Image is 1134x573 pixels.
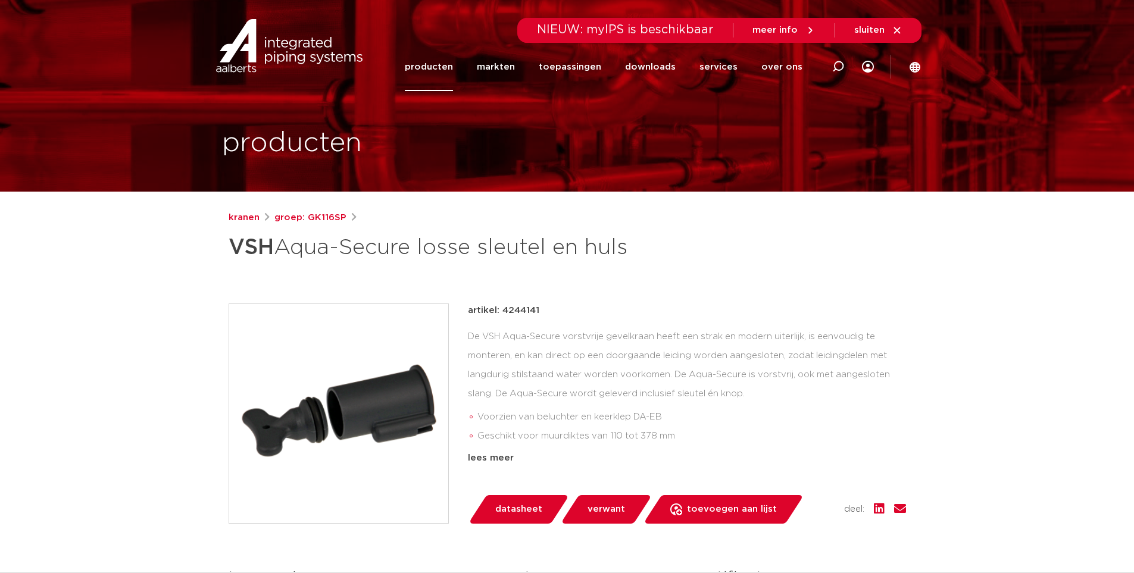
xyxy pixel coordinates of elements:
[687,500,777,519] span: toevoegen aan lijst
[699,43,738,91] a: services
[229,304,448,523] img: Product Image for VSH Aqua-Secure losse sleutel en huls
[625,43,676,91] a: downloads
[537,24,714,36] span: NIEUW: myIPS is beschikbaar
[405,43,453,91] a: producten
[468,327,906,446] div: De VSH Aqua-Secure vorstvrije gevelkraan heeft een strak en modern uiterlijk, is eenvoudig te mon...
[844,502,864,516] span: deel:
[477,43,515,91] a: markten
[477,408,906,427] li: Voorzien van beluchter en keerklep DA-EB
[495,500,542,519] span: datasheet
[854,26,885,35] span: sluiten
[854,25,902,36] a: sluiten
[588,500,625,519] span: verwant
[477,427,906,446] li: Geschikt voor muurdiktes van 110 tot 378 mm
[405,43,802,91] nav: Menu
[229,230,676,265] h1: Aqua-Secure losse sleutel en huls
[560,495,652,524] a: verwant
[761,43,802,91] a: over ons
[468,451,906,465] div: lees meer
[468,303,539,318] p: artikel: 4244141
[229,211,260,225] a: kranen
[222,124,362,162] h1: producten
[539,43,601,91] a: toepassingen
[752,26,798,35] span: meer info
[752,25,816,36] a: meer info
[274,211,346,225] a: groep: GK116SP
[862,43,874,91] div: my IPS
[468,495,569,524] a: datasheet
[229,237,274,258] strong: VSH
